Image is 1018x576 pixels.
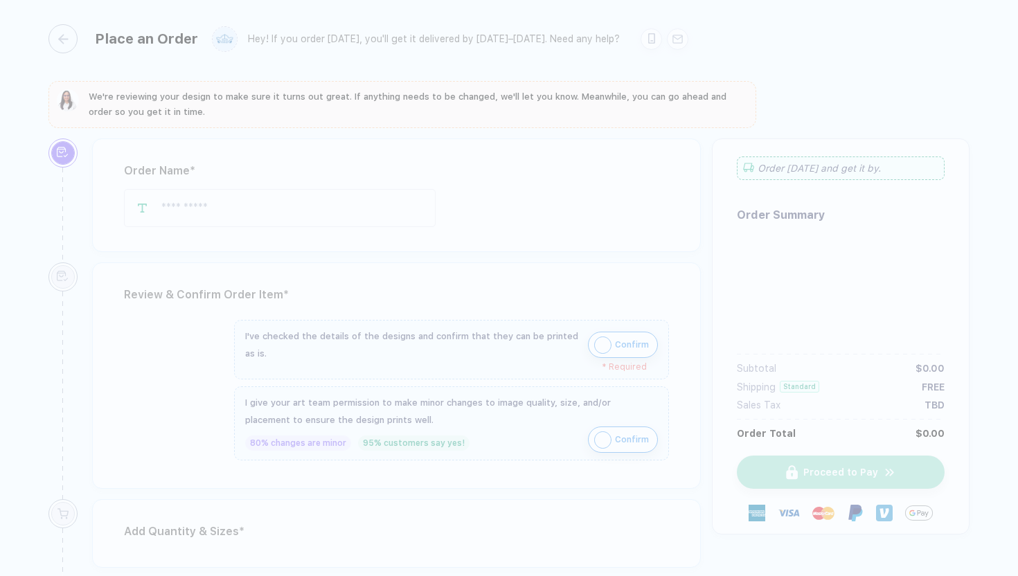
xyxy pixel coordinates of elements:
div: 80% changes are minor [245,435,351,451]
div: Order [DATE] and get it by . [737,156,945,180]
img: master-card [812,502,834,524]
div: FREE [922,381,945,393]
div: * Required [245,362,647,372]
div: Order Name [124,160,669,182]
img: icon [594,431,611,449]
div: TBD [925,399,945,411]
div: I give your art team permission to make minor changes to image quality, size, and/or placement to... [245,394,658,429]
img: visa [778,502,800,524]
div: Place an Order [95,30,198,47]
div: Order Summary [737,208,945,222]
div: 95% customers say yes! [358,435,470,451]
button: iconConfirm [588,332,658,358]
span: Confirm [615,334,649,356]
div: Sales Tax [737,399,780,411]
button: We're reviewing your design to make sure it turns out great. If anything needs to be changed, we'... [57,89,748,120]
div: I've checked the details of the designs and confirm that they can be printed as is. [245,327,581,362]
div: Hey! If you order [DATE], you'll get it delivered by [DATE]–[DATE]. Need any help? [248,33,620,45]
span: We're reviewing your design to make sure it turns out great. If anything needs to be changed, we'... [89,91,726,117]
div: Add Quantity & Sizes [124,521,669,543]
img: Paypal [847,505,864,521]
img: icon [594,336,611,354]
img: express [749,505,765,521]
span: Confirm [615,429,649,451]
div: Review & Confirm Order Item [124,284,669,306]
img: sophie [57,89,79,111]
button: iconConfirm [588,426,658,453]
div: Subtotal [737,363,776,374]
div: $0.00 [916,363,945,374]
div: Order Total [737,428,796,439]
div: $0.00 [916,428,945,439]
div: Standard [780,381,819,393]
img: Venmo [876,505,893,521]
img: GPay [905,499,933,527]
div: Shipping [737,381,776,393]
img: user profile [213,27,237,51]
